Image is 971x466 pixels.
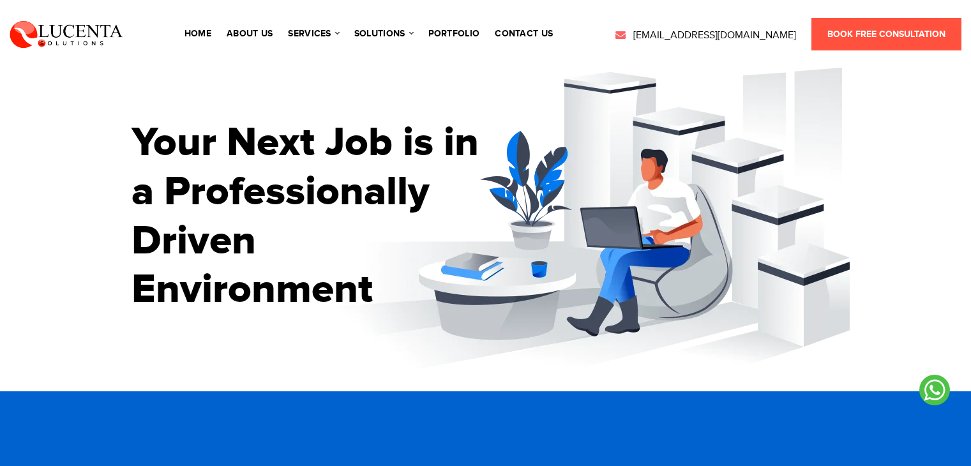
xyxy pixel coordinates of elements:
span: Book Free Consultation [827,29,945,40]
img: Lucenta Solutions [10,19,123,49]
a: Home [184,29,211,38]
h1: Your Next Job is in a Professionally Driven Environment [132,119,483,315]
a: solutions [354,29,413,38]
a: [EMAIL_ADDRESS][DOMAIN_NAME] [614,28,796,43]
a: portfolio [428,29,480,38]
a: Book Free Consultation [811,18,961,50]
a: About Us [227,29,273,38]
a: contact us [495,29,553,38]
a: services [288,29,338,38]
